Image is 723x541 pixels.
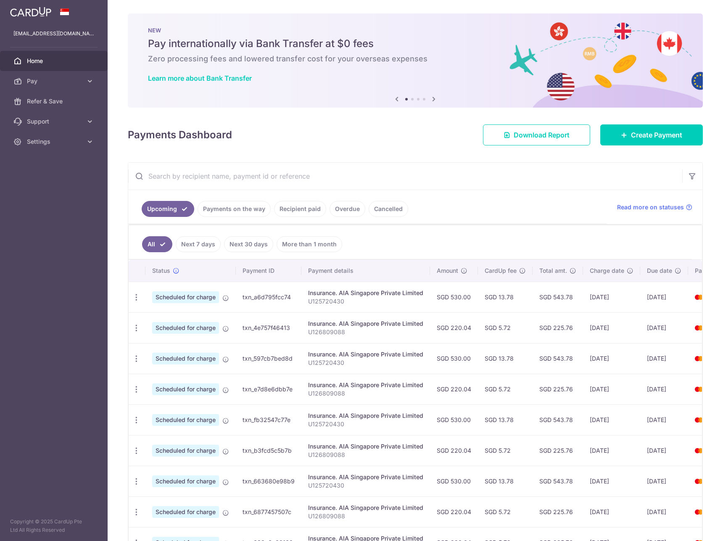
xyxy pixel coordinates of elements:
[514,130,570,140] span: Download Report
[27,137,82,146] span: Settings
[308,319,423,328] div: Insurance. AIA Singapore Private Limited
[142,236,172,252] a: All
[583,312,640,343] td: [DATE]
[691,323,707,333] img: Bank Card
[308,442,423,451] div: Insurance. AIA Singapore Private Limited
[539,267,567,275] span: Total amt.
[148,54,683,64] h6: Zero processing fees and lowered transfer cost for your overseas expenses
[583,496,640,527] td: [DATE]
[27,117,82,126] span: Support
[647,267,672,275] span: Due date
[152,414,219,426] span: Scheduled for charge
[485,267,517,275] span: CardUp fee
[533,343,583,374] td: SGD 543.78
[691,446,707,456] img: Bank Card
[640,435,688,466] td: [DATE]
[236,404,301,435] td: txn_fb32547c77e
[152,475,219,487] span: Scheduled for charge
[590,267,624,275] span: Charge date
[430,466,478,496] td: SGD 530.00
[301,260,430,282] th: Payment details
[277,236,342,252] a: More than 1 month
[640,282,688,312] td: [DATE]
[152,322,219,334] span: Scheduled for charge
[236,466,301,496] td: txn_663680e98b9
[369,201,408,217] a: Cancelled
[430,282,478,312] td: SGD 530.00
[533,435,583,466] td: SGD 225.76
[152,267,170,275] span: Status
[631,130,682,140] span: Create Payment
[430,312,478,343] td: SGD 220.04
[617,203,692,211] a: Read more on statuses
[236,343,301,374] td: txn_597cb7bed8d
[128,13,703,108] img: Bank transfer banner
[274,201,326,217] a: Recipient paid
[224,236,273,252] a: Next 30 days
[128,127,232,143] h4: Payments Dashboard
[308,504,423,512] div: Insurance. AIA Singapore Private Limited
[13,29,94,38] p: [EMAIL_ADDRESS][DOMAIN_NAME]
[198,201,271,217] a: Payments on the way
[640,466,688,496] td: [DATE]
[640,343,688,374] td: [DATE]
[128,163,682,190] input: Search by recipient name, payment id or reference
[691,354,707,364] img: Bank Card
[478,435,533,466] td: SGD 5.72
[308,451,423,459] p: U126809088
[478,496,533,527] td: SGD 5.72
[430,374,478,404] td: SGD 220.04
[308,473,423,481] div: Insurance. AIA Singapore Private Limited
[691,292,707,302] img: Bank Card
[478,374,533,404] td: SGD 5.72
[152,383,219,395] span: Scheduled for charge
[533,404,583,435] td: SGD 543.78
[308,328,423,336] p: U126809088
[148,27,683,34] p: NEW
[27,97,82,106] span: Refer & Save
[430,343,478,374] td: SGD 530.00
[152,506,219,518] span: Scheduled for charge
[27,57,82,65] span: Home
[152,291,219,303] span: Scheduled for charge
[142,201,194,217] a: Upcoming
[236,496,301,527] td: txn_6877457507c
[478,466,533,496] td: SGD 13.78
[308,350,423,359] div: Insurance. AIA Singapore Private Limited
[640,496,688,527] td: [DATE]
[437,267,458,275] span: Amount
[583,343,640,374] td: [DATE]
[308,297,423,306] p: U125720430
[27,77,82,85] span: Pay
[583,282,640,312] td: [DATE]
[691,415,707,425] img: Bank Card
[236,374,301,404] td: txn_e7d8e6dbb7e
[152,445,219,457] span: Scheduled for charge
[478,343,533,374] td: SGD 13.78
[430,496,478,527] td: SGD 220.04
[308,381,423,389] div: Insurance. AIA Singapore Private Limited
[236,312,301,343] td: txn_4e757f46413
[691,507,707,517] img: Bank Card
[583,404,640,435] td: [DATE]
[308,412,423,420] div: Insurance. AIA Singapore Private Limited
[583,374,640,404] td: [DATE]
[640,374,688,404] td: [DATE]
[308,512,423,520] p: U126809088
[533,374,583,404] td: SGD 225.76
[583,435,640,466] td: [DATE]
[308,289,423,297] div: Insurance. AIA Singapore Private Limited
[533,312,583,343] td: SGD 225.76
[478,282,533,312] td: SGD 13.78
[236,260,301,282] th: Payment ID
[176,236,221,252] a: Next 7 days
[483,124,590,145] a: Download Report
[148,74,252,82] a: Learn more about Bank Transfer
[308,389,423,398] p: U126809088
[691,476,707,486] img: Bank Card
[478,404,533,435] td: SGD 13.78
[533,496,583,527] td: SGD 225.76
[478,312,533,343] td: SGD 5.72
[600,124,703,145] a: Create Payment
[152,353,219,364] span: Scheduled for charge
